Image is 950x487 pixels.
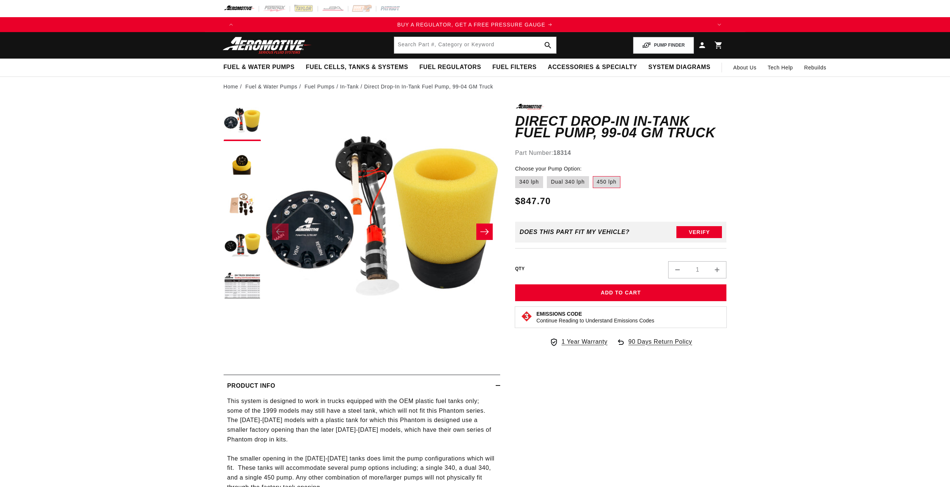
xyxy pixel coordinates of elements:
a: 90 Days Return Policy [616,337,692,354]
button: Load image 5 in gallery view [224,268,261,305]
summary: Fuel Regulators [414,59,486,76]
span: Fuel Filters [492,63,537,71]
button: Load image 1 in gallery view [224,104,261,141]
slideshow-component: Translation missing: en.sections.announcements.announcement_bar [205,17,745,32]
summary: System Diagrams [643,59,716,76]
span: 1 Year Warranty [561,337,607,347]
div: Announcement [239,21,712,29]
button: Load image 2 in gallery view [224,145,261,182]
h1: Direct Drop-In In-Tank Fuel Pump, 99-04 GM Truck [515,115,727,139]
li: Direct Drop-In In-Tank Fuel Pump, 99-04 GM Truck [364,82,493,91]
button: Translation missing: en.sections.announcements.next_announcement [712,17,727,32]
span: 90 Days Return Policy [628,337,692,354]
summary: Product Info [224,375,500,397]
strong: 18314 [553,150,571,156]
div: 1 of 4 [239,21,712,29]
input: Search by Part Number, Category or Keyword [394,37,556,53]
summary: Tech Help [762,59,799,77]
button: Emissions CodeContinue Reading to Understand Emissions Codes [536,310,654,324]
li: In-Tank [340,82,364,91]
label: Dual 340 lph [547,176,589,188]
button: PUMP FINDER [633,37,694,54]
summary: Rebuilds [798,59,832,77]
span: Fuel Cells, Tanks & Systems [306,63,408,71]
button: Verify [676,226,722,238]
span: About Us [733,65,756,71]
legend: Choose your Pump Option: [515,165,582,173]
img: Aeromotive [221,37,314,54]
a: BUY A REGULATOR, GET A FREE PRESSURE GAUGE [239,21,712,29]
span: Fuel & Water Pumps [224,63,295,71]
p: Continue Reading to Understand Emissions Codes [536,317,654,324]
span: Tech Help [768,63,793,72]
img: Emissions code [521,310,533,322]
button: search button [540,37,556,53]
nav: breadcrumbs [224,82,727,91]
summary: Fuel Filters [487,59,542,76]
span: BUY A REGULATOR, GET A FREE PRESSURE GAUGE [397,22,545,28]
button: Translation missing: en.sections.announcements.previous_announcement [224,17,239,32]
span: System Diagrams [648,63,710,71]
h2: Product Info [227,381,275,391]
a: Fuel Pumps [305,82,335,91]
button: Slide right [476,224,493,240]
span: Rebuilds [804,63,826,72]
button: Slide left [272,224,289,240]
button: Add to Cart [515,284,727,301]
label: 340 lph [515,176,543,188]
span: Accessories & Specialty [548,63,637,71]
label: QTY [515,266,525,272]
summary: Fuel Cells, Tanks & Systems [300,59,414,76]
div: Does This part fit My vehicle? [520,229,630,235]
a: 1 Year Warranty [549,337,607,347]
button: Load image 4 in gallery view [224,227,261,264]
summary: Accessories & Specialty [542,59,643,76]
media-gallery: Gallery Viewer [224,104,500,359]
summary: Fuel & Water Pumps [218,59,300,76]
a: Home [224,82,239,91]
label: 450 lph [593,176,621,188]
button: Load image 3 in gallery view [224,186,261,223]
div: Part Number: [515,148,727,158]
a: Fuel & Water Pumps [245,82,297,91]
a: About Us [728,59,762,77]
strong: Emissions Code [536,311,582,317]
span: Fuel Regulators [419,63,481,71]
span: $847.70 [515,194,551,208]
